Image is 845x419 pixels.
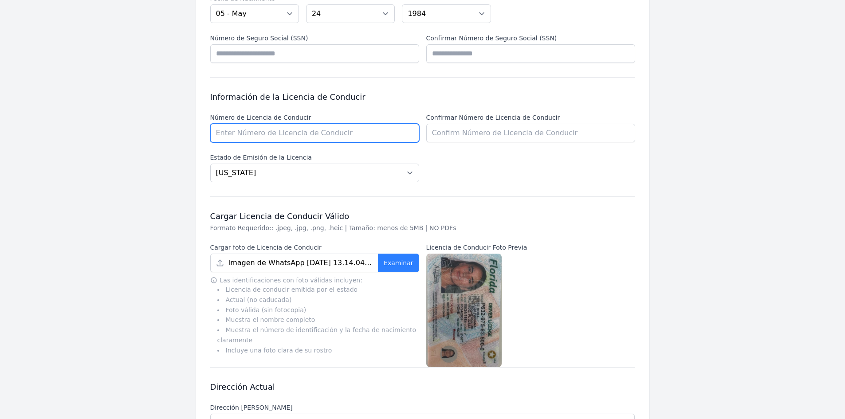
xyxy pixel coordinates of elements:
[210,92,635,102] h3: Información de la Licencia de Conducir
[210,211,635,222] h3: Cargar Licencia de Conducir Válido
[210,382,635,392] h3: Dirección Actual
[210,243,419,252] label: Cargar foto de Licencia de Conducir
[426,113,635,122] label: Confirmar Número de Licencia de Conducir
[210,124,419,142] input: Enter Número de Licencia de Conducir
[426,254,502,367] img: Z
[217,315,419,325] li: Muestra el nombre completo
[378,254,419,272] button: Examinar
[217,305,419,315] li: Foto válida (sin fotocopia)
[217,345,419,356] li: Incluye una foto clara de su rostro
[217,295,419,305] li: Actual (no caducada)
[210,403,635,412] label: Dirección [PERSON_NAME]
[210,34,419,43] label: Número de Seguro Social (SSN)
[210,153,419,162] label: Estado de Emisión de la Licencia
[426,124,635,142] input: Confirm Número de Licencia de Conducir
[217,285,419,295] li: Licencia de conducir emitida por el estado
[426,34,635,43] label: Confirmar Número de Seguro Social (SSN)
[426,243,635,252] label: Licencia de Conducir Foto Previa
[210,223,635,232] p: Formato Requerido:: .jpeg, .jpg, .png, .heic | Tamaño: menos de 5MB | NO PDFs
[210,113,419,122] label: Número de Licencia de Conducir
[220,276,362,285] span: Las identificaciones con foto válidas incluyen:
[217,325,419,345] li: Muestra el número de identificación y la fecha de nacimiento claramente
